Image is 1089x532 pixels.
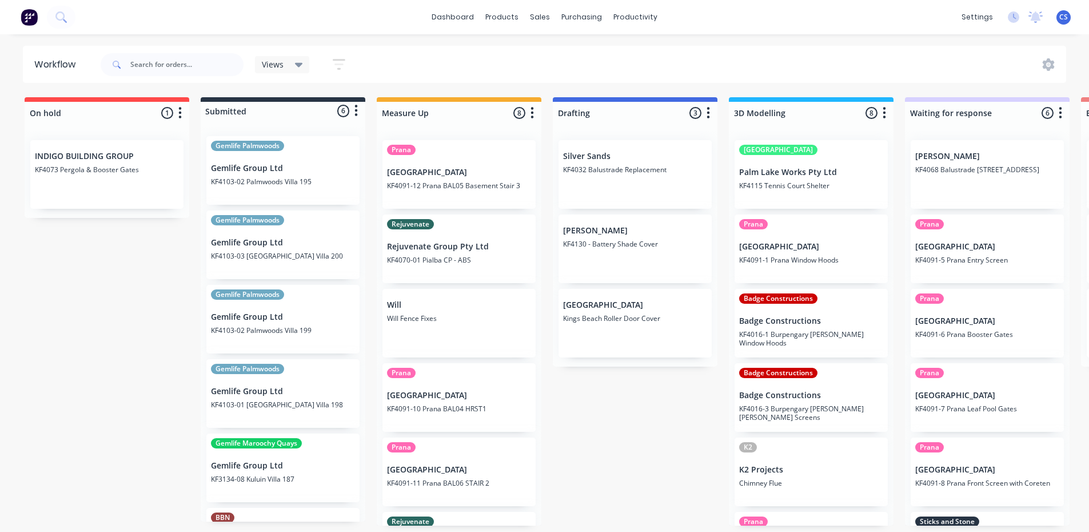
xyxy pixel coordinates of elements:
[524,9,556,26] div: sales
[559,215,712,283] div: [PERSON_NAME]KF4130 - Battery Shade Cover
[915,316,1059,326] p: [GEOGRAPHIC_DATA]
[387,181,531,190] p: KF4091-12 Prana BAL05 Basement Stair 3
[739,242,883,252] p: [GEOGRAPHIC_DATA]
[206,211,360,279] div: Gemlife PalmwoodsGemlife Group LtdKF4103-03 [GEOGRAPHIC_DATA] Villa 200
[211,461,355,471] p: Gemlife Group Ltd
[915,465,1059,475] p: [GEOGRAPHIC_DATA]
[563,152,707,161] p: Silver Sands
[739,316,883,326] p: Badge Constructions
[739,219,768,229] div: Prana
[35,152,179,161] p: INDIGO BUILDING GROUP
[211,513,234,523] div: BBN
[915,391,1059,400] p: [GEOGRAPHIC_DATA]
[206,359,360,428] div: Gemlife PalmwoodsGemlife Group LtdKF4103-01 [GEOGRAPHIC_DATA] Villa 198
[911,363,1064,432] div: Prana[GEOGRAPHIC_DATA]KF4091-7 Prana Leaf Pool Gates
[739,517,768,527] div: Prana
[956,9,999,26] div: settings
[387,517,434,527] div: Rejuvenate
[915,152,1059,161] p: [PERSON_NAME]
[426,9,480,26] a: dashboard
[382,438,536,506] div: Prana[GEOGRAPHIC_DATA]KF4091-11 Prana BAL06 STAIR 2
[1059,12,1068,22] span: CS
[382,215,536,283] div: RejuvenateRejuvenate Group Pty LtdKF4070-01 Pialba CP - ABS
[739,479,883,487] p: Chimney Flue
[915,242,1059,252] p: [GEOGRAPHIC_DATA]
[911,438,1064,506] div: Prana[GEOGRAPHIC_DATA]KF4091-8 Prana Front Screen with Coreten
[30,140,184,209] div: INDIGO BUILDING GROUPKF4073 Pergola & Booster Gates
[211,312,355,322] p: Gemlife Group Ltd
[387,168,531,177] p: [GEOGRAPHIC_DATA]
[382,363,536,432] div: Prana[GEOGRAPHIC_DATA]KF4091-10 Prana BAL04 HRST1
[915,256,1059,264] p: KF4091-5 Prana Entry Screen
[35,165,179,174] p: KF4073 Pergola & Booster Gates
[130,53,244,76] input: Search for orders...
[915,442,944,452] div: Prana
[211,475,355,483] p: KF3134-08 Kuluin Villa 187
[915,404,1059,413] p: KF4091-7 Prana Leaf Pool Gates
[211,238,355,248] p: Gemlife Group Ltd
[211,387,355,396] p: Gemlife Group Ltd
[739,330,883,347] p: KF4016-1 Burpengary [PERSON_NAME] Window Hoods
[735,140,888,209] div: [GEOGRAPHIC_DATA]Palm Lake Works Pty LtdKF4115 Tennis Court Shelter
[206,434,360,502] div: Gemlife Maroochy QuaysGemlife Group LtdKF3134-08 Kuluin Villa 187
[387,368,416,378] div: Prana
[915,165,1059,174] p: KF4068 Balustrade [STREET_ADDRESS]
[915,368,944,378] div: Prana
[387,404,531,413] p: KF4091-10 Prana BAL04 HRST1
[480,9,524,26] div: products
[262,58,284,70] span: Views
[206,285,360,354] div: Gemlife PalmwoodsGemlife Group LtdKF4103-02 Palmwoods Villa 199
[211,164,355,173] p: Gemlife Group Ltd
[387,442,416,452] div: Prana
[739,404,883,422] p: KF4016-3 Burpengary [PERSON_NAME] [PERSON_NAME] Screens
[911,215,1064,283] div: Prana[GEOGRAPHIC_DATA]KF4091-5 Prana Entry Screen
[559,289,712,358] div: [GEOGRAPHIC_DATA]Kings Beach Roller Door Cover
[559,140,712,209] div: Silver SandsKF4032 Balustrade Replacement
[382,140,536,209] div: Prana[GEOGRAPHIC_DATA]KF4091-12 Prana BAL05 Basement Stair 3
[735,363,888,432] div: Badge ConstructionsBadge ConstructionsKF4016-3 Burpengary [PERSON_NAME] [PERSON_NAME] Screens
[211,215,284,225] div: Gemlife Palmwoods
[915,330,1059,339] p: KF4091-6 Prana Booster Gates
[915,293,944,304] div: Prana
[563,240,707,248] p: KF4130 - Battery Shade Cover
[739,293,817,304] div: Badge Constructions
[739,181,883,190] p: KF4115 Tennis Court Shelter
[211,177,355,186] p: KF4103-02 Palmwoods Villa 195
[211,289,284,300] div: Gemlife Palmwoods
[211,141,284,151] div: Gemlife Palmwoods
[563,165,707,174] p: KF4032 Balustrade Replacement
[563,300,707,310] p: [GEOGRAPHIC_DATA]
[915,219,944,229] div: Prana
[387,314,531,323] p: Will Fence Fixes
[739,145,817,155] div: [GEOGRAPHIC_DATA]
[387,391,531,400] p: [GEOGRAPHIC_DATA]
[911,289,1064,358] div: Prana[GEOGRAPHIC_DATA]KF4091-6 Prana Booster Gates
[34,58,81,72] div: Workflow
[739,368,817,378] div: Badge Constructions
[563,314,707,323] p: Kings Beach Roller Door Cover
[387,300,531,310] p: Will
[387,242,531,252] p: Rejuvenate Group Pty Ltd
[211,364,284,374] div: Gemlife Palmwoods
[211,400,355,409] p: KF4103-01 [GEOGRAPHIC_DATA] Villa 198
[608,9,663,26] div: productivity
[735,215,888,283] div: Prana[GEOGRAPHIC_DATA]KF4091-1 Prana Window Hoods
[915,479,1059,487] p: KF4091-8 Prana Front Screen with Coreten
[556,9,608,26] div: purchasing
[211,252,355,260] p: KF4103-03 [GEOGRAPHIC_DATA] Villa 200
[211,438,302,448] div: Gemlife Maroochy Quays
[382,289,536,358] div: WillWill Fence Fixes
[563,226,707,236] p: [PERSON_NAME]
[735,289,888,358] div: Badge ConstructionsBadge ConstructionsKF4016-1 Burpengary [PERSON_NAME] Window Hoods
[206,136,360,205] div: Gemlife PalmwoodsGemlife Group LtdKF4103-02 Palmwoods Villa 195
[211,326,355,335] p: KF4103-02 Palmwoods Villa 199
[387,256,531,264] p: KF4070-01 Pialba CP - ABS
[387,219,434,229] div: Rejuvenate
[21,9,38,26] img: Factory
[387,465,531,475] p: [GEOGRAPHIC_DATA]
[739,168,883,177] p: Palm Lake Works Pty Ltd
[739,442,757,452] div: K2
[387,145,416,155] div: Prana
[739,256,883,264] p: KF4091-1 Prana Window Hoods
[739,391,883,400] p: Badge Constructions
